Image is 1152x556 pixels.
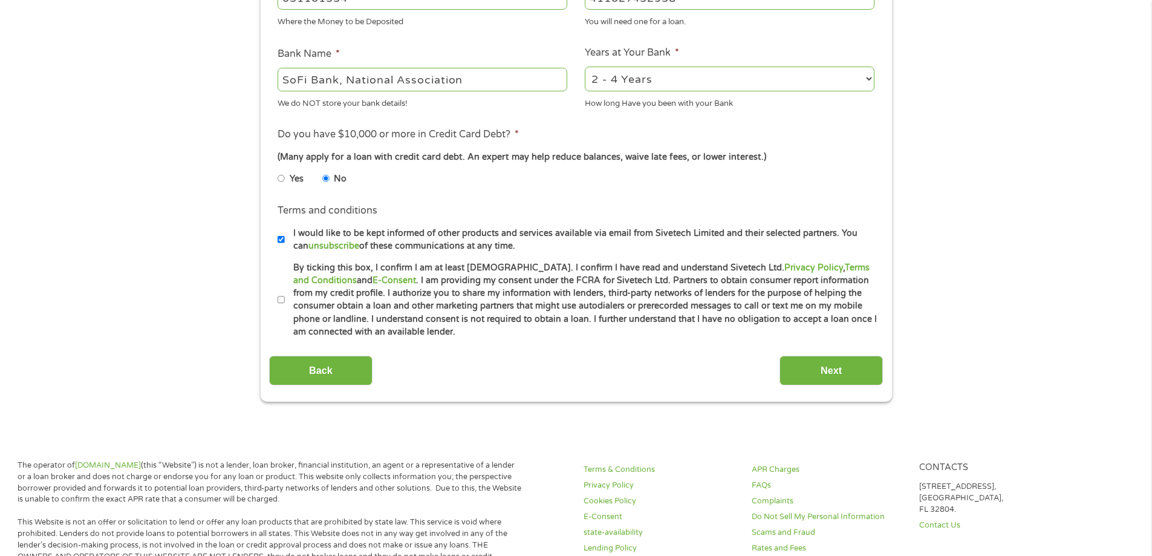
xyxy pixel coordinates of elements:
[584,543,737,554] a: Lending Policy
[752,495,905,507] a: Complaints
[308,241,359,251] a: unsubscribe
[752,543,905,554] a: Rates and Fees
[278,204,377,217] label: Terms and conditions
[278,12,567,28] div: Where the Money to be Deposited
[784,263,843,273] a: Privacy Policy
[293,263,870,286] a: Terms and Conditions
[779,356,883,385] input: Next
[75,460,141,470] a: [DOMAIN_NAME]
[584,495,737,507] a: Cookies Policy
[585,47,679,59] label: Years at Your Bank
[584,480,737,491] a: Privacy Policy
[919,462,1073,474] h4: Contacts
[919,520,1073,531] a: Contact Us
[584,511,737,523] a: E-Consent
[18,460,522,506] p: The operator of (this “Website”) is not a lender, loan broker, financial institution, an agent or...
[285,261,878,339] label: By ticking this box, I confirm I am at least [DEMOGRAPHIC_DATA]. I confirm I have read and unders...
[752,464,905,476] a: APR Charges
[373,275,416,286] a: E-Consent
[278,151,874,164] div: (Many apply for a loan with credit card debt. An expert may help reduce balances, waive late fees...
[269,356,373,385] input: Back
[334,172,347,186] label: No
[584,464,737,476] a: Terms & Conditions
[278,128,519,141] label: Do you have $10,000 or more in Credit Card Debt?
[585,93,874,110] div: How long Have you been with your Bank
[752,480,905,491] a: FAQs
[752,527,905,538] a: Scams and Fraud
[919,481,1073,515] p: [STREET_ADDRESS], [GEOGRAPHIC_DATA], FL 32804.
[290,172,304,186] label: Yes
[585,12,874,28] div: You will need one for a loan.
[584,527,737,538] a: state-availability
[278,48,340,61] label: Bank Name
[285,227,878,253] label: I would like to be kept informed of other products and services available via email from Sivetech...
[278,93,567,110] div: We do NOT store your bank details!
[752,511,905,523] a: Do Not Sell My Personal Information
